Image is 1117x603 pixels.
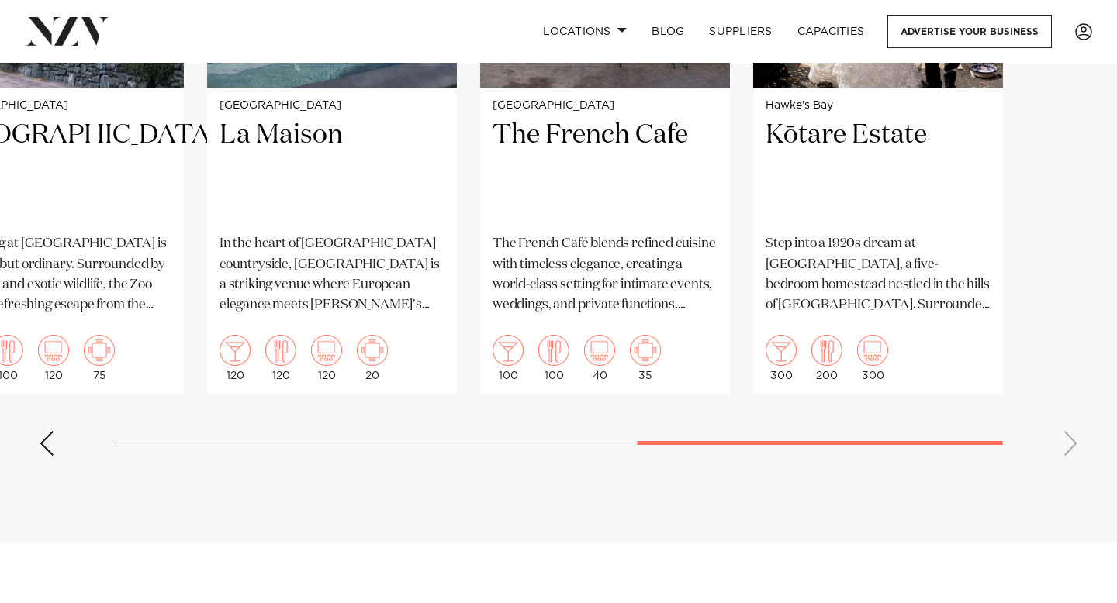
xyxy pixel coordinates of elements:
div: 35 [630,335,661,381]
img: dining.png [265,335,296,366]
div: 300 [766,335,797,381]
img: cocktail.png [220,335,251,366]
img: meeting.png [357,335,388,366]
img: cocktail.png [766,335,797,366]
div: 40 [584,335,615,381]
div: 120 [38,335,69,381]
h2: The French Cafe [493,118,718,222]
img: meeting.png [630,335,661,366]
p: Step into a 1920s dream at [GEOGRAPHIC_DATA], a five-bedroom homestead nestled in the hills of [G... [766,234,991,315]
h2: La Maison [220,118,444,222]
div: 100 [538,335,569,381]
div: 200 [811,335,842,381]
div: 20 [357,335,388,381]
img: dining.png [538,335,569,366]
img: nzv-logo.png [25,17,109,45]
div: 120 [265,335,296,381]
div: 75 [84,335,115,381]
a: Advertise your business [887,15,1052,48]
img: theatre.png [311,335,342,366]
a: BLOG [639,15,697,48]
div: 120 [220,335,251,381]
a: Capacities [785,15,877,48]
img: theatre.png [38,335,69,366]
div: 100 [493,335,524,381]
img: cocktail.png [493,335,524,366]
img: meeting.png [84,335,115,366]
img: theatre.png [584,335,615,366]
small: [GEOGRAPHIC_DATA] [493,100,718,112]
small: [GEOGRAPHIC_DATA] [220,100,444,112]
p: In the heart of [GEOGRAPHIC_DATA] countryside, [GEOGRAPHIC_DATA] is a striking venue where Europe... [220,234,444,315]
a: SUPPLIERS [697,15,784,48]
div: 300 [857,335,888,381]
p: The French Café blends refined cuisine with timeless elegance, creating a world-class setting for... [493,234,718,315]
div: 120 [311,335,342,381]
h2: Kōtare Estate [766,118,991,222]
a: Locations [531,15,639,48]
img: dining.png [811,335,842,366]
small: Hawke's Bay [766,100,991,112]
img: theatre.png [857,335,888,366]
